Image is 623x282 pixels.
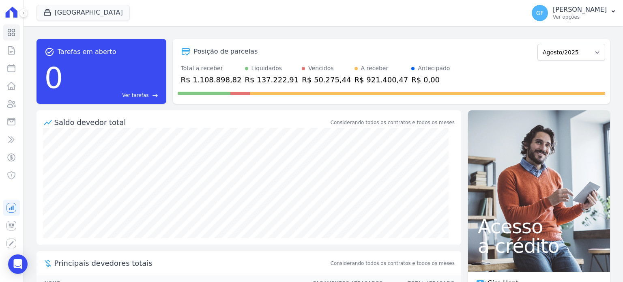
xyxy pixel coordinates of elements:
span: GF [536,10,544,16]
div: Liquidados [251,64,282,73]
a: Ver tarefas east [66,92,158,99]
div: R$ 0,00 [411,74,450,85]
div: Saldo devedor total [54,117,329,128]
span: Principais devedores totais [54,258,329,269]
span: Ver tarefas [122,92,148,99]
div: R$ 1.108.898,82 [181,74,242,85]
div: A receber [361,64,389,73]
div: R$ 921.400,47 [354,74,408,85]
button: [GEOGRAPHIC_DATA] [37,5,130,20]
button: GF [PERSON_NAME] Ver opções [525,2,623,24]
div: Posição de parcelas [194,47,258,56]
div: Vencidos [308,64,333,73]
div: Total a receber [181,64,242,73]
span: a crédito [478,236,600,256]
p: Ver opções [553,14,607,20]
div: R$ 137.222,91 [245,74,299,85]
span: east [152,93,158,99]
div: Antecipado [418,64,450,73]
span: Tarefas em aberto [58,47,116,57]
div: 0 [45,57,63,99]
span: task_alt [45,47,54,57]
span: Considerando todos os contratos e todos os meses [331,260,455,267]
span: Acesso [478,217,600,236]
p: [PERSON_NAME] [553,6,607,14]
div: Considerando todos os contratos e todos os meses [331,119,455,126]
div: R$ 50.275,44 [302,74,351,85]
div: Open Intercom Messenger [8,254,28,274]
